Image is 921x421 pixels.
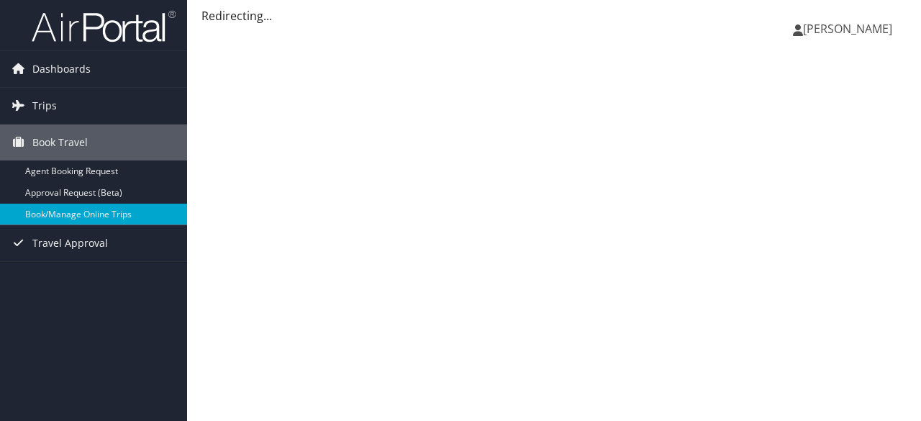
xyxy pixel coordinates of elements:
span: Book Travel [32,125,88,160]
span: Dashboards [32,51,91,87]
div: Redirecting... [201,7,907,24]
span: Travel Approval [32,225,108,261]
a: [PERSON_NAME] [793,7,907,50]
img: airportal-logo.png [32,9,176,43]
span: Trips [32,88,57,124]
span: [PERSON_NAME] [803,21,892,37]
